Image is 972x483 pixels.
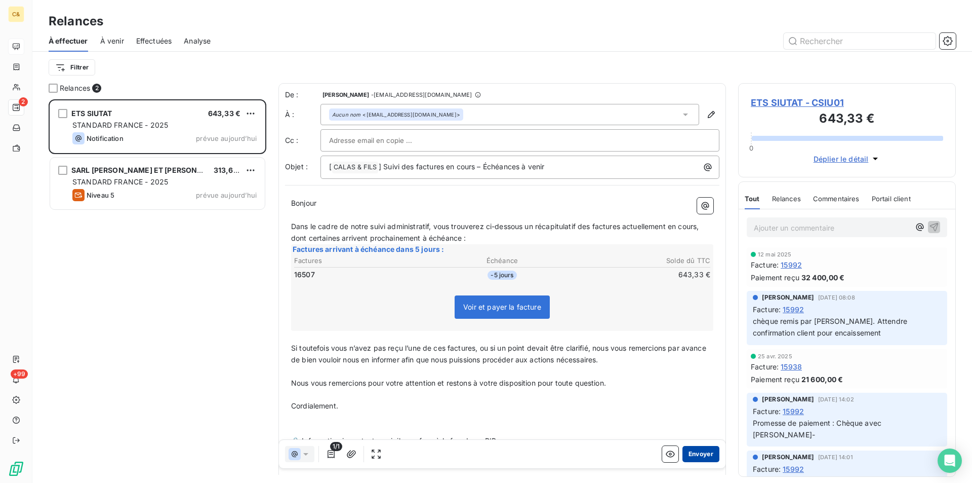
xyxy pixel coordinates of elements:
[781,259,802,270] span: 15992
[136,36,172,46] span: Effectuées
[762,293,814,302] span: [PERSON_NAME]
[330,442,342,451] span: 1/1
[455,295,550,319] span: Voir et payer la facture
[801,374,843,385] span: 21 600,00 €
[751,374,799,385] span: Paiement reçu
[92,84,101,93] span: 2
[433,255,571,266] th: Échéance
[72,177,168,186] span: STANDARD FRANCE - 2025
[938,449,962,473] div: Open Intercom Messenger
[783,304,804,315] span: 15992
[783,406,804,417] span: 15992
[291,379,606,387] span: Nous vous remercions pour votre attention et restons à votre disposition pour toute question.
[208,109,240,118] span: 643,33 €
[753,464,781,474] span: Facture :
[291,344,708,364] span: Si toutefois vous n’avez pas reçu l’une de ces factures, ou si un point devait être clarifié, nou...
[751,96,943,109] span: ETS SIUTAT - CSIU01
[772,195,801,203] span: Relances
[751,361,779,372] span: Facture :
[322,92,369,98] span: [PERSON_NAME]
[753,317,909,337] span: chèque remis par [PERSON_NAME]. Attendre confirmation client pour encaissement
[332,111,360,118] em: Aucun nom
[214,166,245,174] span: 313,69 €
[573,255,711,266] th: Solde dû TTC
[801,272,845,283] span: 32 400,00 €
[285,109,320,120] label: À :
[291,222,701,242] span: Dans le cadre de notre suivi administratif, vous trouverez ci-dessous un récapitulatif des factur...
[573,269,711,280] td: 643,33 €
[753,419,883,439] span: Promesse de paiement : Chèque avec [PERSON_NAME]-
[87,134,124,142] span: Notification
[488,271,516,280] span: -5 jours
[753,304,781,315] span: Facture :
[758,251,792,257] span: 12 mai 2025
[291,401,338,410] span: Cordialement.
[749,144,753,152] span: 0
[332,162,378,173] span: CALAS & FILS
[751,272,799,283] span: Paiement reçu
[745,195,760,203] span: Tout
[285,90,320,100] span: De :
[784,33,936,49] input: Rechercher
[329,133,438,148] input: Adresse email en copie ...
[196,191,257,199] span: prévue aujourd’hui
[818,294,855,301] span: [DATE] 08:08
[371,92,472,98] span: - [EMAIL_ADDRESS][DOMAIN_NAME]
[872,195,911,203] span: Portail client
[329,162,332,171] span: [
[751,259,779,270] span: Facture :
[818,454,853,460] span: [DATE] 14:01
[291,436,500,445] span: 🔒 Information importante – vigilance face à la fraude au RIB :
[751,109,943,130] h3: 643,33 €
[682,446,719,462] button: Envoyer
[291,199,316,207] span: Bonjour
[294,270,315,280] span: 16507
[285,162,308,171] span: Objet :
[8,461,24,477] img: Logo LeanPay
[758,353,792,359] span: 25 avr. 2025
[49,12,103,30] h3: Relances
[49,59,95,76] button: Filtrer
[379,162,544,171] span: ] Suivi des factures en cours – Échéances à venir
[814,154,869,164] span: Déplier le détail
[293,245,444,253] span: Factures arrivant à échéance dans 5 jours :
[19,97,28,106] span: 2
[184,36,211,46] span: Analyse
[60,83,90,93] span: Relances
[196,134,257,142] span: prévue aujourd’hui
[285,135,320,145] label: Cc :
[71,166,225,174] span: SARL [PERSON_NAME] ET [PERSON_NAME]
[100,36,124,46] span: À venir
[294,255,432,266] th: Factures
[753,406,781,417] span: Facture :
[8,6,24,22] div: C&
[811,153,884,165] button: Déplier le détail
[762,395,814,404] span: [PERSON_NAME]
[49,36,88,46] span: À effectuer
[781,361,802,372] span: 15938
[783,464,804,474] span: 15992
[11,369,28,379] span: +99
[71,109,112,118] span: ETS SIUTAT
[818,396,854,402] span: [DATE] 14:02
[87,191,114,199] span: Niveau 5
[332,111,460,118] div: <[EMAIL_ADDRESS][DOMAIN_NAME]>
[762,453,814,462] span: [PERSON_NAME]
[72,121,168,129] span: STANDARD FRANCE - 2025
[49,99,266,483] div: grid
[813,195,860,203] span: Commentaires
